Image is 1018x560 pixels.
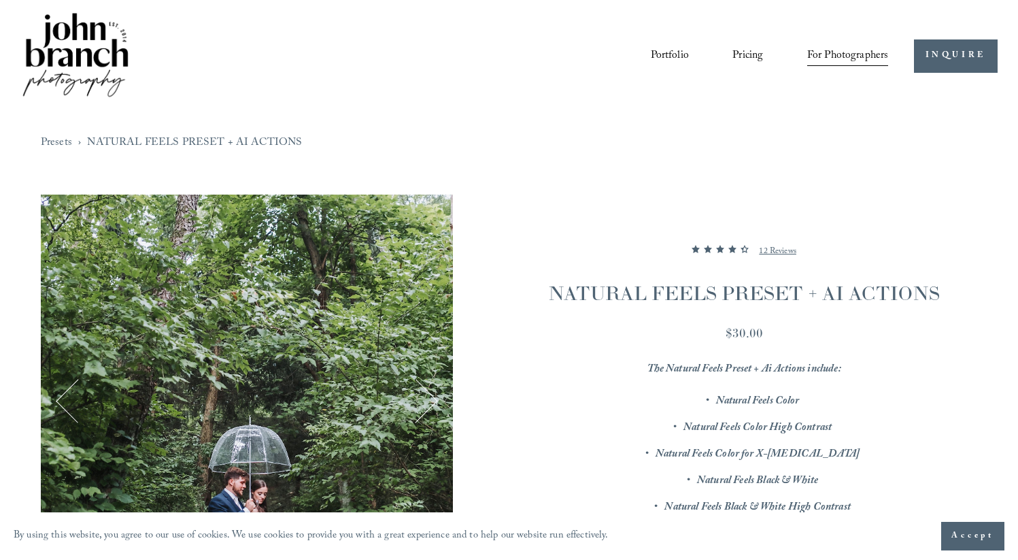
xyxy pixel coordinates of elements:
[807,46,889,67] span: For Photographers
[941,522,1004,550] button: Accept
[664,499,850,517] em: Natural Feels Black & White High Contrast
[511,324,977,342] div: $30.00
[394,379,438,423] button: Next
[683,419,832,438] em: Natural Feels Color High Contrast
[759,244,796,260] p: 12 Reviews
[656,446,860,464] em: Natural Feels Color for X-[MEDICAL_DATA]
[56,379,100,423] button: Previous
[41,134,72,152] a: Presets
[951,529,994,543] span: Accept
[759,235,796,268] a: 12 Reviews
[914,39,998,73] a: INQUIRE
[732,44,763,67] a: Pricing
[697,472,818,491] em: Natural Feels Black & White
[651,44,689,67] a: Portfolio
[87,134,302,152] a: NATURAL FEELS PRESET + AI ACTIONS
[511,280,977,307] h1: NATURAL FEELS PRESET + AI ACTIONS
[20,10,131,102] img: John Branch IV Photography
[647,361,841,379] em: The Natural Feels Preset + Ai Actions include:
[807,44,889,67] a: folder dropdown
[14,527,609,546] p: By using this website, you agree to our use of cookies. We use cookies to provide you with a grea...
[716,393,800,411] em: Natural Feels Color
